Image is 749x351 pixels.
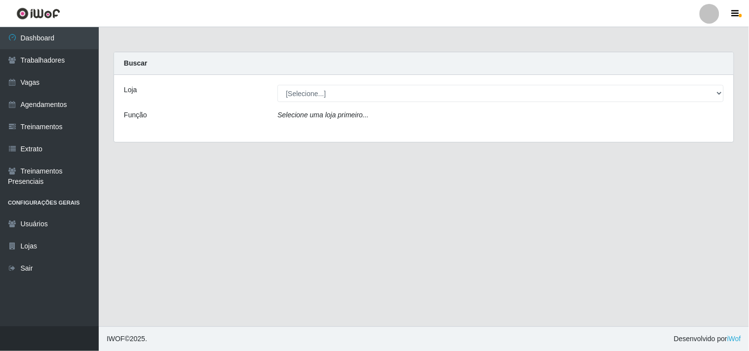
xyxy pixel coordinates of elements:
span: Desenvolvido por [674,334,741,344]
a: iWof [727,335,741,343]
span: IWOF [107,335,125,343]
i: Selecione uma loja primeiro... [277,111,368,119]
span: © 2025 . [107,334,147,344]
label: Função [124,110,147,120]
label: Loja [124,85,137,95]
img: CoreUI Logo [16,7,60,20]
strong: Buscar [124,59,147,67]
